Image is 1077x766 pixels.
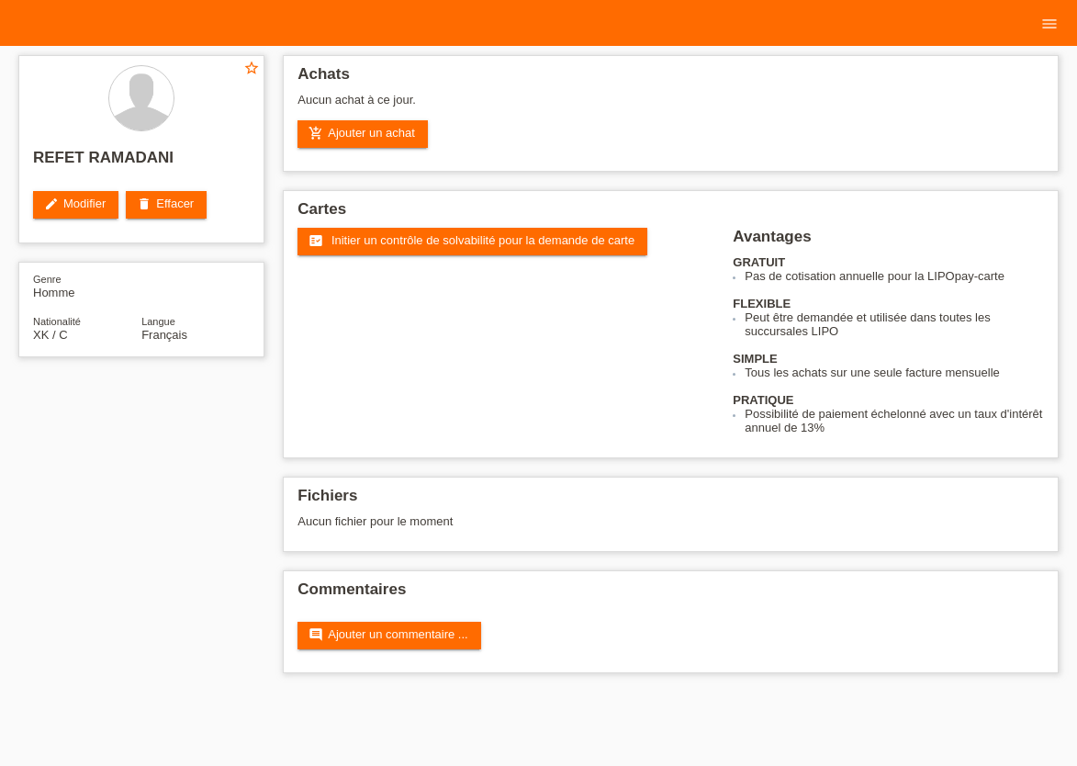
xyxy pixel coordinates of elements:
[733,297,791,310] b: FLEXIBLE
[297,228,647,255] a: fact_check Initier un contrôle de solvabilité pour la demande de carte
[297,200,1044,228] h2: Cartes
[745,310,1044,338] li: Peut être demandée et utilisée dans toutes les succursales LIPO
[33,191,118,219] a: editModifier
[33,149,250,176] h2: REFET RAMADANI
[33,316,81,327] span: Nationalité
[297,622,480,649] a: commentAjouter un commentaire ...
[733,255,785,269] b: GRATUIT
[745,407,1044,434] li: Possibilité de paiement échelonné avec un taux d'intérêt annuel de 13%
[297,514,835,528] div: Aucun fichier pour le moment
[733,352,777,366] b: SIMPLE
[297,65,1044,93] h2: Achats
[297,120,428,148] a: add_shopping_cartAjouter un achat
[243,60,260,76] i: star_border
[33,328,68,342] span: Kosovo / C / 20.08.2010
[745,269,1044,283] li: Pas de cotisation annuelle pour la LIPOpay-carte
[33,272,141,299] div: Homme
[297,487,1044,514] h2: Fichiers
[141,316,175,327] span: Langue
[745,366,1044,379] li: Tous les achats sur une seule facture mensuelle
[44,197,59,211] i: edit
[733,393,793,407] b: PRATIQUE
[1031,17,1068,28] a: menu
[297,93,1044,120] div: Aucun achat à ce jour.
[733,228,1044,255] h2: Avantages
[309,126,323,141] i: add_shopping_cart
[141,328,187,342] span: Français
[297,580,1044,608] h2: Commentaires
[33,274,62,285] span: Genre
[309,233,323,248] i: fact_check
[331,233,634,247] span: Initier un contrôle de solvabilité pour la demande de carte
[126,191,207,219] a: deleteEffacer
[137,197,151,211] i: delete
[1040,15,1059,33] i: menu
[309,627,323,642] i: comment
[243,60,260,79] a: star_border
